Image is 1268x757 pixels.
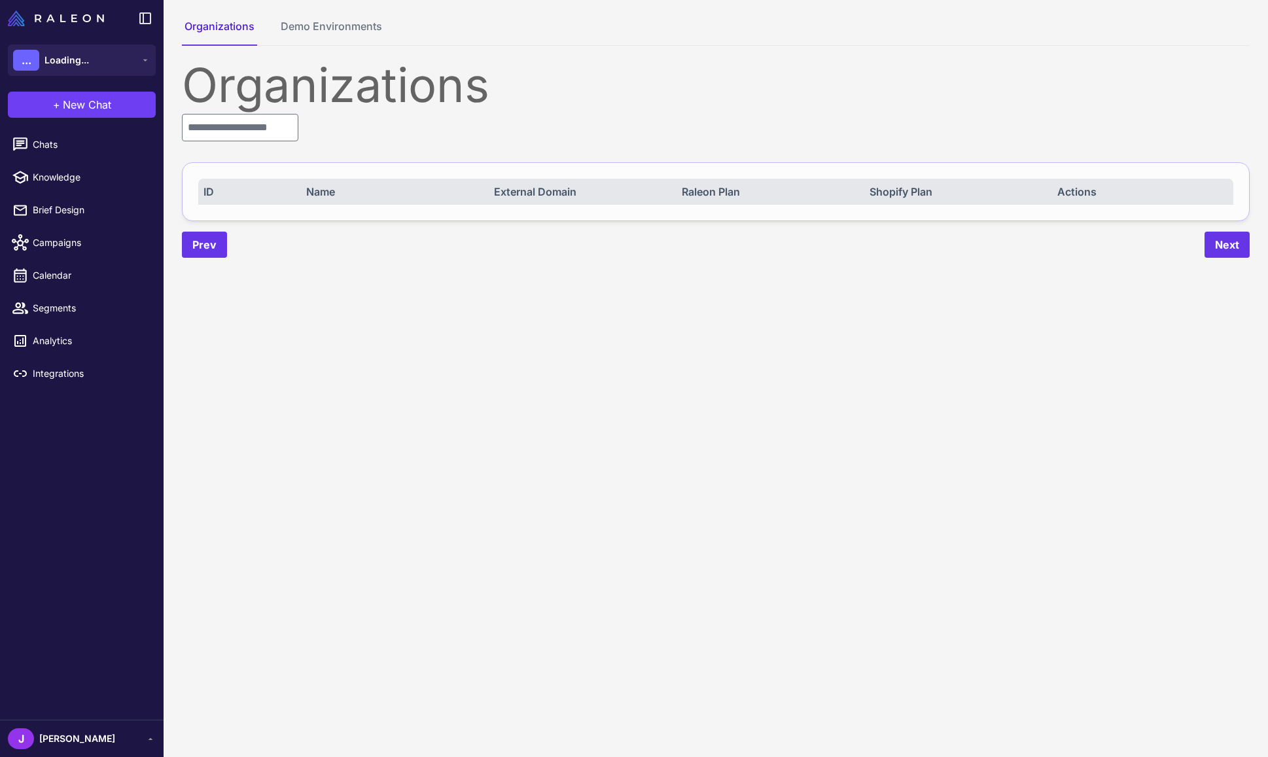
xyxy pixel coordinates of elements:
[33,170,148,185] span: Knowledge
[5,131,158,158] a: Chats
[5,294,158,322] a: Segments
[5,360,158,387] a: Integrations
[33,334,148,348] span: Analytics
[682,184,853,200] div: Raleon Plan
[53,97,60,113] span: +
[33,366,148,381] span: Integrations
[5,196,158,224] a: Brief Design
[39,731,115,746] span: [PERSON_NAME]
[8,10,109,26] a: Raleon Logo
[33,137,148,152] span: Chats
[5,262,158,289] a: Calendar
[33,268,148,283] span: Calendar
[1057,184,1228,200] div: Actions
[5,164,158,191] a: Knowledge
[8,92,156,118] button: +New Chat
[306,184,477,200] div: Name
[494,184,665,200] div: External Domain
[182,18,257,46] button: Organizations
[182,232,227,258] button: Prev
[13,50,39,71] div: ...
[5,229,158,256] a: Campaigns
[44,53,89,67] span: Loading...
[870,184,1040,200] div: Shopify Plan
[33,203,148,217] span: Brief Design
[8,44,156,76] button: ...Loading...
[203,184,289,200] div: ID
[63,97,111,113] span: New Chat
[1205,232,1250,258] button: Next
[182,62,1250,109] div: Organizations
[8,10,104,26] img: Raleon Logo
[8,728,34,749] div: J
[33,236,148,250] span: Campaigns
[5,327,158,355] a: Analytics
[278,18,385,46] button: Demo Environments
[33,301,148,315] span: Segments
